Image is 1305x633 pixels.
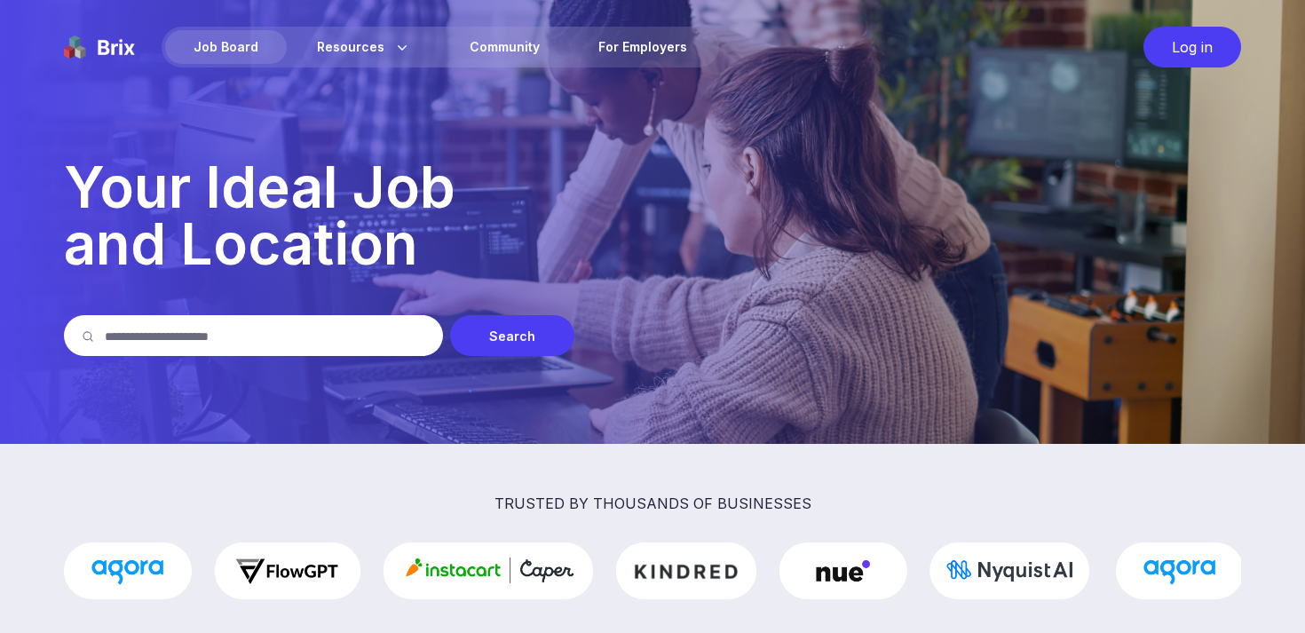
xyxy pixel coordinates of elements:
[1143,27,1241,67] div: Log in
[64,159,1241,273] p: Your Ideal Job and Location
[1135,27,1241,67] a: Log in
[289,30,439,64] div: Resources
[165,30,287,64] div: Job Board
[450,315,574,356] div: Search
[570,30,716,64] a: For Employers
[441,30,568,64] a: Community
